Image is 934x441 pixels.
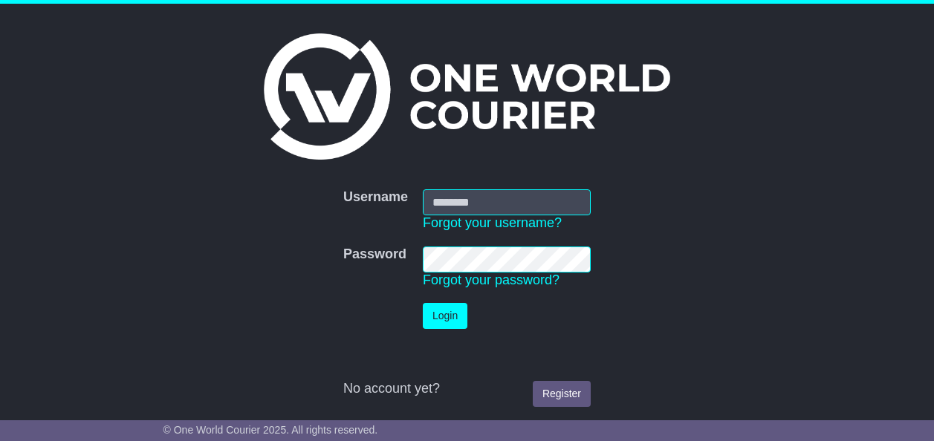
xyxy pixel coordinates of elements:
[533,381,591,407] a: Register
[264,33,669,160] img: One World
[163,424,378,436] span: © One World Courier 2025. All rights reserved.
[423,272,560,287] a: Forgot your password?
[343,189,408,206] label: Username
[423,215,562,230] a: Forgot your username?
[343,246,406,263] label: Password
[423,303,467,329] button: Login
[343,381,591,397] div: No account yet?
